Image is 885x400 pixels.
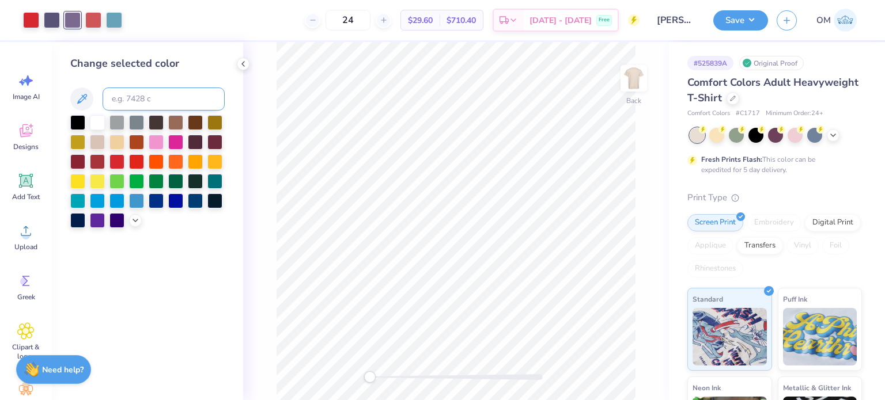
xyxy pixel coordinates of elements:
[811,9,862,32] a: OM
[70,56,225,71] div: Change selected color
[701,154,843,175] div: This color can be expedited for 5 day delivery.
[805,214,861,231] div: Digital Print
[687,56,733,70] div: # 525839A
[687,214,743,231] div: Screen Print
[599,16,610,24] span: Free
[626,96,641,106] div: Back
[687,260,743,277] div: Rhinestones
[687,109,730,119] span: Comfort Colors
[530,14,592,26] span: [DATE] - [DATE]
[687,237,733,254] div: Applique
[816,14,831,27] span: OM
[408,14,433,26] span: $29.60
[364,371,376,383] div: Accessibility label
[834,9,857,32] img: Om Mehrotra
[783,308,857,365] img: Puff Ink
[693,382,721,394] span: Neon Ink
[739,56,804,70] div: Original Proof
[713,10,768,31] button: Save
[622,67,645,90] img: Back
[12,192,40,201] span: Add Text
[326,10,370,31] input: – –
[13,92,40,101] span: Image AI
[687,75,858,105] span: Comfort Colors Adult Heavyweight T-Shirt
[693,308,767,365] img: Standard
[648,9,705,32] input: Untitled Design
[42,364,84,375] strong: Need help?
[693,293,723,305] span: Standard
[766,109,823,119] span: Minimum Order: 24 +
[822,237,849,254] div: Foil
[14,242,37,252] span: Upload
[736,109,760,119] span: # C1717
[7,342,45,361] span: Clipart & logos
[17,292,35,302] span: Greek
[783,382,851,394] span: Metallic & Glitter Ink
[786,237,819,254] div: Vinyl
[103,87,225,111] input: e.g. 7428 c
[783,293,807,305] span: Puff Ink
[447,14,476,26] span: $710.40
[737,237,783,254] div: Transfers
[687,191,862,204] div: Print Type
[747,214,801,231] div: Embroidery
[13,142,39,151] span: Designs
[701,155,762,164] strong: Fresh Prints Flash:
